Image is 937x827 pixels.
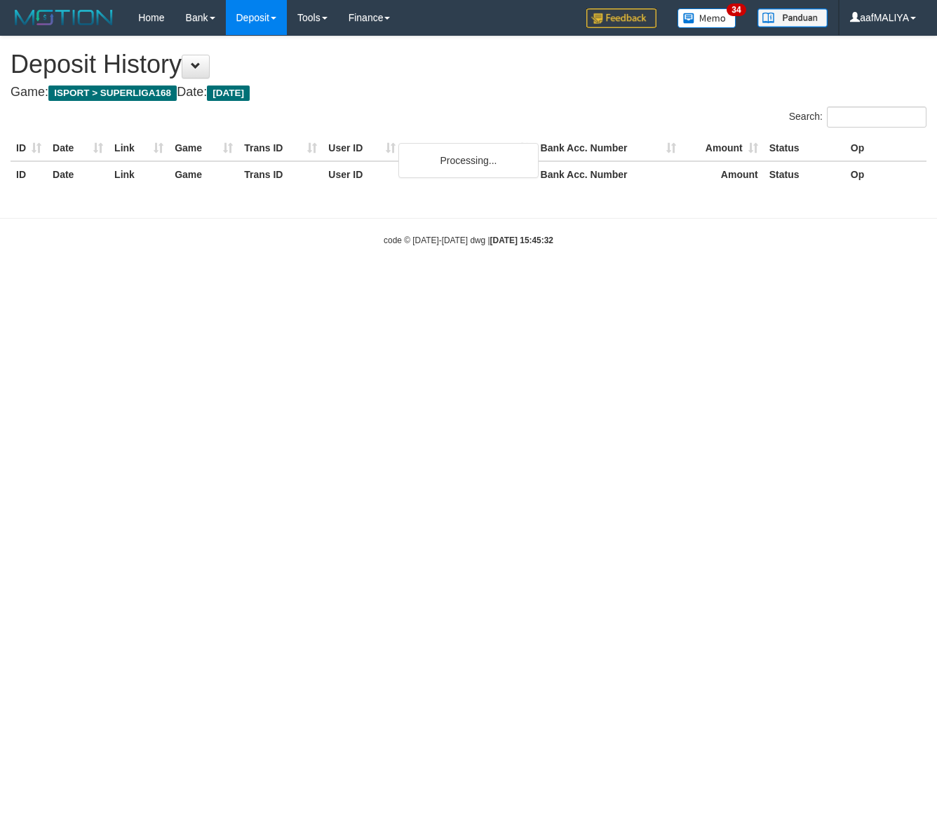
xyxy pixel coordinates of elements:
th: Amount [682,135,764,161]
th: Trans ID [238,135,323,161]
th: Date [47,161,109,187]
th: Link [109,135,169,161]
th: Bank Acc. Number [535,135,682,161]
strong: [DATE] 15:45:32 [490,235,553,245]
small: code © [DATE]-[DATE] dwg | [384,235,553,245]
th: ID [11,161,47,187]
th: User ID [323,135,401,161]
span: ISPORT > SUPERLIGA168 [48,86,177,101]
div: Processing... [398,143,539,178]
input: Search: [827,107,926,128]
th: Trans ID [238,161,323,187]
h1: Deposit History [11,50,926,78]
label: Search: [789,107,926,128]
th: Link [109,161,169,187]
th: ID [11,135,47,161]
th: Status [764,135,845,161]
th: Op [845,135,926,161]
img: Feedback.jpg [586,8,656,28]
th: Game [169,135,238,161]
th: Date [47,135,109,161]
th: Status [764,161,845,187]
span: 34 [727,4,746,16]
img: Button%20Memo.svg [678,8,736,28]
th: Game [169,161,238,187]
h4: Game: Date: [11,86,926,100]
img: panduan.png [757,8,828,27]
th: Bank Acc. Number [535,161,682,187]
th: Bank Acc. Name [401,135,534,161]
span: [DATE] [207,86,250,101]
th: Op [845,161,926,187]
th: User ID [323,161,401,187]
th: Amount [682,161,764,187]
img: MOTION_logo.png [11,7,117,28]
